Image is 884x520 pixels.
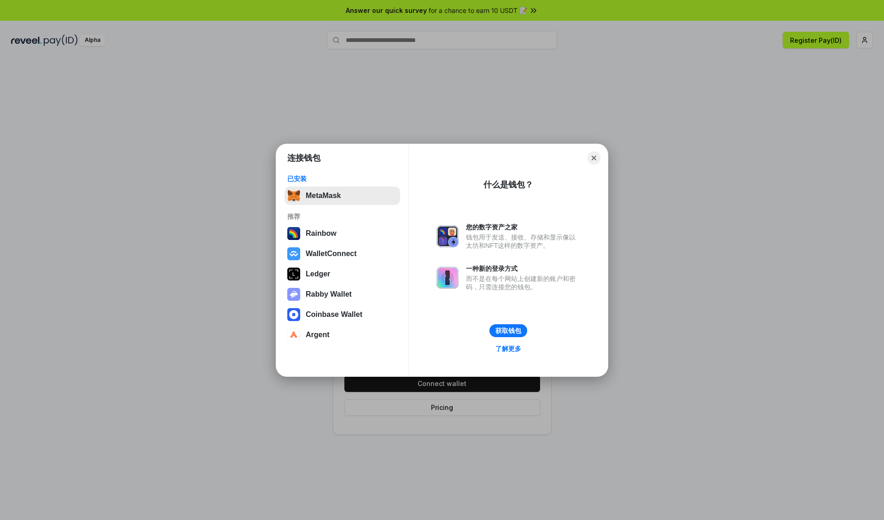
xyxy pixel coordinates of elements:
[306,229,337,238] div: Rainbow
[495,327,521,335] div: 获取钱包
[285,285,400,304] button: Rabby Wallet
[483,179,533,190] div: 什么是钱包？
[287,189,300,202] img: svg+xml,%3Csvg%20fill%3D%22none%22%20height%3D%2233%22%20viewBox%3D%220%200%2035%2033%22%20width%...
[466,223,580,231] div: 您的数字资产之家
[306,331,330,339] div: Argent
[287,308,300,321] img: svg+xml,%3Csvg%20width%3D%2228%22%20height%3D%2228%22%20viewBox%3D%220%200%2028%2028%22%20fill%3D...
[587,152,600,164] button: Close
[285,224,400,243] button: Rainbow
[287,268,300,280] img: svg+xml,%3Csvg%20xmlns%3D%22http%3A%2F%2Fwww.w3.org%2F2000%2Fsvg%22%20width%3D%2228%22%20height%3...
[466,233,580,250] div: 钱包用于发送、接收、存储和显示像以太坊和NFT这样的数字资产。
[306,290,352,298] div: Rabby Wallet
[306,310,362,319] div: Coinbase Wallet
[285,265,400,283] button: Ledger
[466,275,580,291] div: 而不是在每个网站上创建新的账户和密码，只需连接您的钱包。
[287,288,300,301] img: svg+xml,%3Csvg%20xmlns%3D%22http%3A%2F%2Fwww.w3.org%2F2000%2Fsvg%22%20fill%3D%22none%22%20viewBox...
[287,212,397,221] div: 推荐
[287,227,300,240] img: svg+xml,%3Csvg%20width%3D%22120%22%20height%3D%22120%22%20viewBox%3D%220%200%20120%20120%22%20fil...
[306,192,341,200] div: MetaMask
[489,324,527,337] button: 获取钱包
[436,225,459,247] img: svg+xml,%3Csvg%20xmlns%3D%22http%3A%2F%2Fwww.w3.org%2F2000%2Fsvg%22%20fill%3D%22none%22%20viewBox...
[285,187,400,205] button: MetaMask
[287,175,397,183] div: 已安装
[306,270,330,278] div: Ledger
[285,245,400,263] button: WalletConnect
[436,267,459,289] img: svg+xml,%3Csvg%20xmlns%3D%22http%3A%2F%2Fwww.w3.org%2F2000%2Fsvg%22%20fill%3D%22none%22%20viewBox...
[495,345,521,353] div: 了解更多
[287,328,300,341] img: svg+xml,%3Csvg%20width%3D%2228%22%20height%3D%2228%22%20viewBox%3D%220%200%2028%2028%22%20fill%3D...
[287,247,300,260] img: svg+xml,%3Csvg%20width%3D%2228%22%20height%3D%2228%22%20viewBox%3D%220%200%2028%2028%22%20fill%3D...
[285,326,400,344] button: Argent
[490,343,527,355] a: 了解更多
[285,305,400,324] button: Coinbase Wallet
[306,250,357,258] div: WalletConnect
[287,152,320,164] h1: 连接钱包
[466,264,580,273] div: 一种新的登录方式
